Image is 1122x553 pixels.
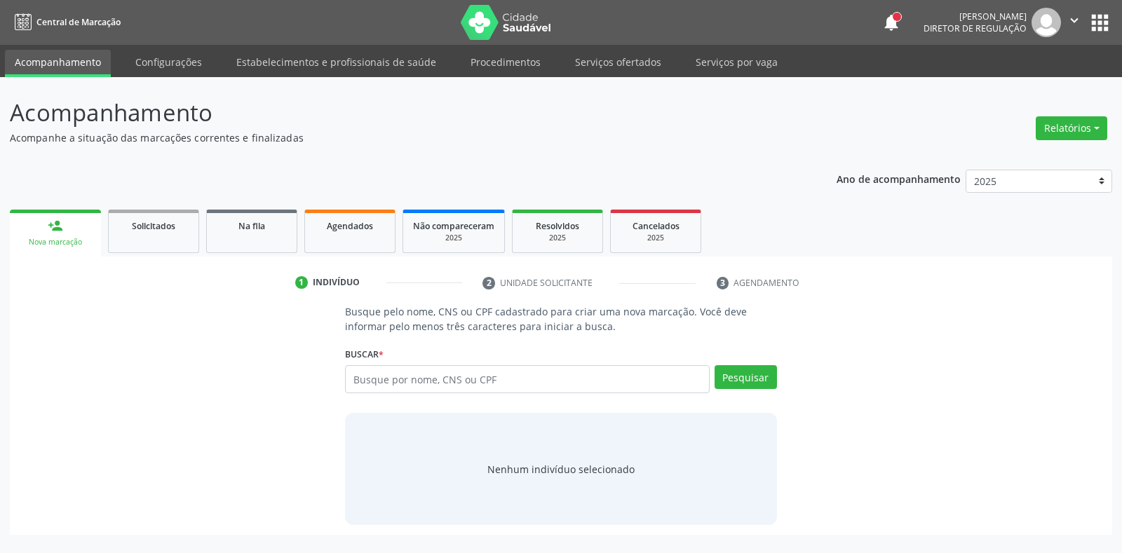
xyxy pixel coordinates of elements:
div: Nenhum indivíduo selecionado [487,462,635,477]
button: Relatórios [1036,116,1107,140]
div: [PERSON_NAME] [924,11,1027,22]
span: Solicitados [132,220,175,232]
a: Acompanhamento [5,50,111,77]
div: 2025 [522,233,593,243]
div: Nova marcação [20,237,91,247]
a: Estabelecimentos e profissionais de saúde [227,50,446,74]
span: Central de Marcação [36,16,121,28]
label: Buscar [345,343,384,365]
i:  [1067,13,1082,28]
a: Serviços por vaga [686,50,788,74]
p: Acompanhe a situação das marcações correntes e finalizadas [10,130,781,145]
div: 2025 [413,233,494,243]
span: Diretor de regulação [924,22,1027,34]
span: Não compareceram [413,220,494,232]
a: Configurações [126,50,212,74]
a: Serviços ofertados [565,50,671,74]
input: Busque por nome, CNS ou CPF [345,365,709,393]
div: Indivíduo [313,276,360,289]
div: person_add [48,218,63,233]
div: 1 [295,276,308,289]
button:  [1061,8,1088,37]
img: img [1032,8,1061,37]
span: Na fila [238,220,265,232]
p: Ano de acompanhamento [837,170,961,187]
a: Central de Marcação [10,11,121,34]
button: Pesquisar [715,365,777,389]
button: apps [1088,11,1112,35]
span: Cancelados [633,220,680,232]
a: Procedimentos [461,50,550,74]
p: Acompanhamento [10,95,781,130]
span: Resolvidos [536,220,579,232]
span: Agendados [327,220,373,232]
button: notifications [881,13,901,32]
div: 2025 [621,233,691,243]
p: Busque pelo nome, CNS ou CPF cadastrado para criar uma nova marcação. Você deve informar pelo men... [345,304,776,334]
